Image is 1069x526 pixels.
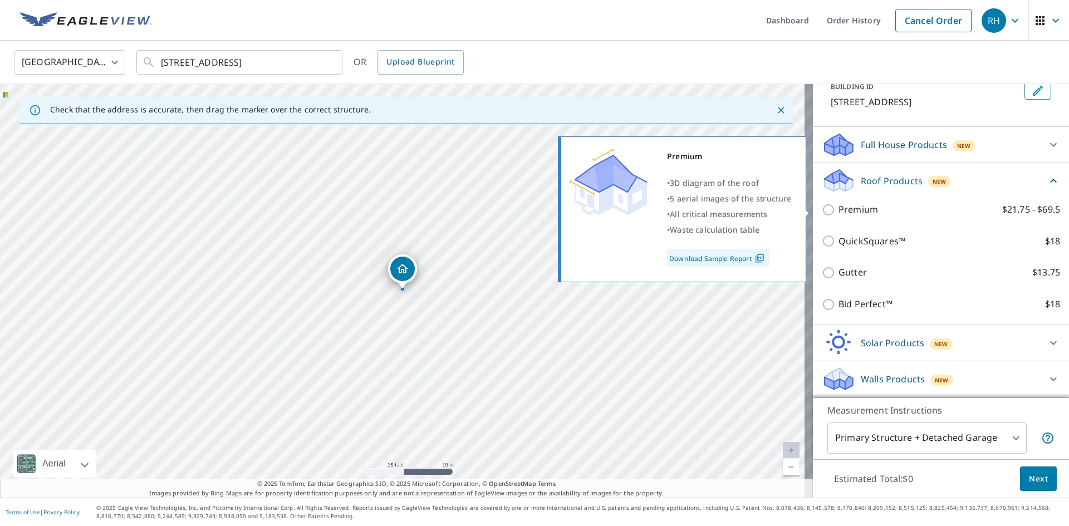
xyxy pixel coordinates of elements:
img: Pdf Icon [752,253,767,263]
p: Premium [838,203,878,217]
p: Solar Products [861,336,924,350]
span: © 2025 TomTom, Earthstar Geographics SIO, © 2025 Microsoft Corporation, © [257,479,556,489]
div: • [667,191,792,207]
div: Walls ProductsNew [822,366,1060,392]
div: Solar ProductsNew [822,330,1060,356]
span: New [934,340,948,348]
a: Current Level 20, Zoom In Disabled [783,442,800,459]
p: Gutter [838,266,867,279]
div: Roof ProductsNew [822,168,1060,194]
p: | [6,509,80,515]
span: 3D diagram of the roof [670,178,759,188]
span: All critical measurements [670,209,767,219]
a: Upload Blueprint [377,50,463,75]
span: Your report will include the primary structure and a detached garage if one exists. [1041,431,1055,445]
span: Next [1029,472,1048,486]
div: • [667,175,792,191]
p: © 2025 Eagle View Technologies, Inc. and Pictometry International Corp. All Rights Reserved. Repo... [96,504,1063,520]
p: $18 [1045,297,1060,311]
span: New [935,376,949,385]
div: Aerial [13,450,96,478]
div: OR [354,50,464,75]
span: Waste calculation table [670,224,759,235]
div: Premium [667,149,792,164]
p: Measurement Instructions [827,404,1055,417]
input: Search by address or latitude-longitude [161,47,320,78]
img: EV Logo [20,12,151,29]
p: Check that the address is accurate, then drag the marker over the correct structure. [50,105,371,115]
p: Roof Products [861,174,923,188]
div: Aerial [39,450,69,478]
p: $21.75 - $69.5 [1002,203,1060,217]
div: Dropped pin, building 1, Residential property, 156 S Boston St Galion, OH 44833 [388,254,417,289]
a: Cancel Order [895,9,972,32]
span: Upload Blueprint [386,55,454,69]
a: Current Level 20, Zoom Out [783,459,800,475]
p: Estimated Total: $0 [825,466,922,491]
p: $18 [1045,234,1060,248]
button: Close [774,103,788,117]
div: Primary Structure + Detached Garage [827,422,1027,454]
span: New [933,177,947,186]
span: 5 aerial images of the structure [670,193,791,204]
p: Full House Products [861,138,947,151]
div: RH [982,8,1006,33]
div: Full House ProductsNew [822,131,1060,158]
a: Privacy Policy [43,508,80,516]
p: QuickSquares™ [838,234,905,248]
p: BUILDING ID [831,82,874,91]
a: Download Sample Report [667,249,769,267]
p: Walls Products [861,372,925,386]
div: • [667,207,792,222]
a: Terms of Use [6,508,40,516]
div: [GEOGRAPHIC_DATA] [14,47,125,78]
p: Bid Perfect™ [838,297,893,311]
p: [STREET_ADDRESS] [831,95,1020,109]
a: OpenStreetMap [489,479,536,488]
p: $13.75 [1032,266,1060,279]
button: Edit building 1 [1024,82,1051,100]
img: Premium [570,149,648,215]
span: New [957,141,971,150]
a: Terms [538,479,556,488]
div: • [667,222,792,238]
button: Next [1020,466,1057,491]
